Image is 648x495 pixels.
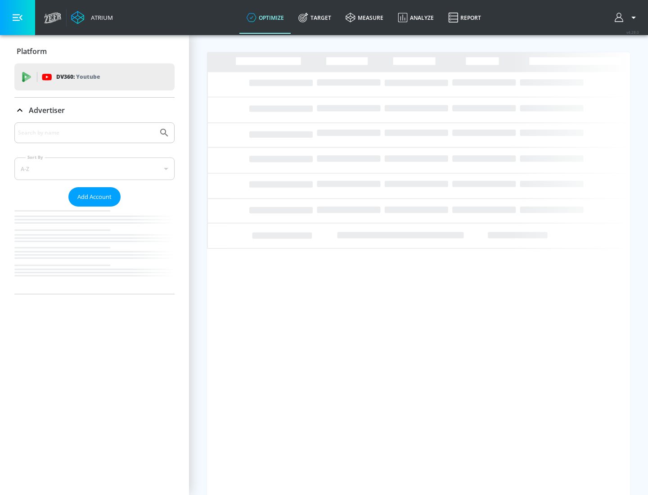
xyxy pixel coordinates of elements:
[291,1,338,34] a: Target
[239,1,291,34] a: optimize
[14,63,175,90] div: DV360: Youtube
[626,30,639,35] span: v 4.28.0
[76,72,100,81] p: Youtube
[14,122,175,294] div: Advertiser
[71,11,113,24] a: Atrium
[77,192,112,202] span: Add Account
[56,72,100,82] p: DV360:
[391,1,441,34] a: Analyze
[14,157,175,180] div: A-Z
[68,187,121,207] button: Add Account
[87,13,113,22] div: Atrium
[18,127,154,139] input: Search by name
[441,1,488,34] a: Report
[14,98,175,123] div: Advertiser
[14,207,175,294] nav: list of Advertiser
[14,39,175,64] div: Platform
[29,105,65,115] p: Advertiser
[26,154,45,160] label: Sort By
[338,1,391,34] a: measure
[17,46,47,56] p: Platform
